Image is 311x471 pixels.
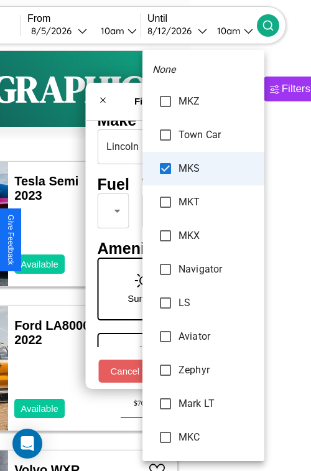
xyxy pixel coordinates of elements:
span: MKC [179,430,254,445]
span: MKZ [179,94,254,109]
span: Navigator [179,262,254,277]
span: LS [179,296,254,310]
span: Zephyr [179,363,254,378]
span: MKT [179,195,254,210]
span: MKX [179,228,254,243]
div: Open Intercom Messenger [12,429,42,459]
span: Mark LT [179,396,254,411]
span: Town Car [179,128,254,142]
span: MKS [179,161,254,176]
em: None [152,62,176,77]
span: Aviator [179,329,254,344]
div: Give Feedback [6,215,15,265]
